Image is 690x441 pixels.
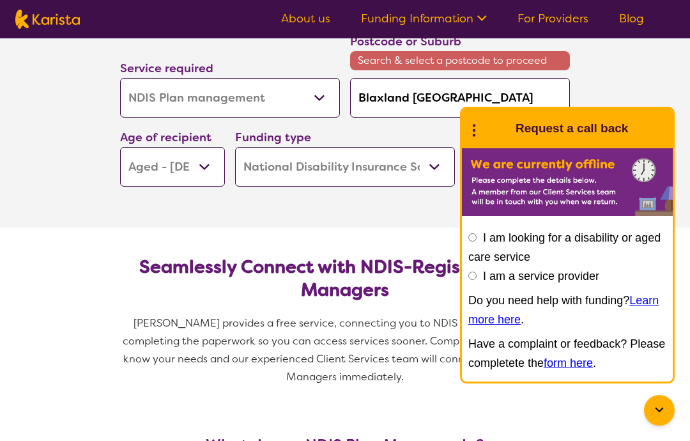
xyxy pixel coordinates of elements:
[235,130,311,145] label: Funding type
[361,11,487,26] a: Funding Information
[468,291,666,329] p: Do you need help with funding? .
[517,11,588,26] a: For Providers
[350,78,570,118] input: Type
[281,11,330,26] a: About us
[482,116,508,141] img: Karista
[544,357,593,369] a: form here
[468,231,661,263] label: I am looking for a disability or aged care service
[130,256,560,302] h2: Seamlessly Connect with NDIS-Registered Plan Managers
[516,119,628,138] h1: Request a call back
[462,148,673,216] img: Karista offline chat form to request call back
[468,334,666,373] p: Have a complaint or feedback? Please completete the .
[120,61,213,76] label: Service required
[483,270,599,282] label: I am a service provider
[123,316,571,383] span: [PERSON_NAME] provides a free service, connecting you to NDIS Plan Managers and completing the pa...
[120,130,211,145] label: Age of recipient
[15,10,80,29] img: Karista logo
[619,11,644,26] a: Blog
[350,51,570,70] span: Search & select a postcode to proceed
[350,34,461,49] label: Postcode or Suburb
